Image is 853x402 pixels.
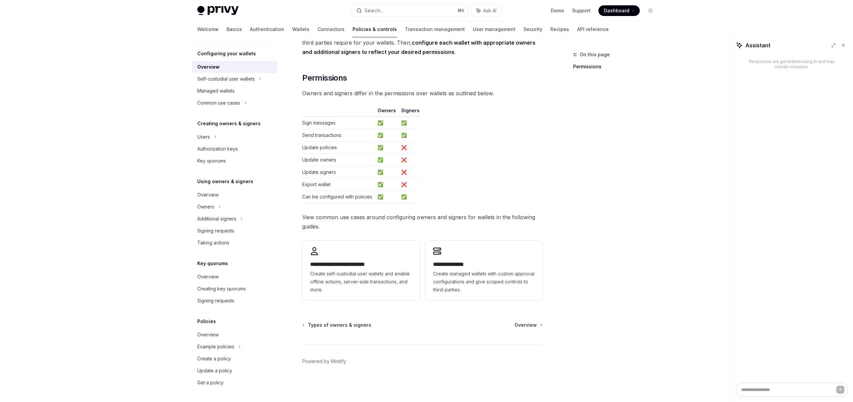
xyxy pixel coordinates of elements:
td: ✅ [399,117,420,129]
h5: Using owners & signers [197,178,253,186]
a: API reference [577,21,609,37]
span: Permissions [302,73,347,83]
div: Additional signers [197,215,236,223]
img: light logo [197,6,239,15]
span: View common use cases around configuring owners and signers for wallets in the following guides. [302,212,542,231]
a: Demo [551,7,564,14]
a: Wallets [292,21,310,37]
div: Update a policy [197,367,232,375]
td: ✅ [399,129,420,142]
td: ❌ [399,142,420,154]
th: Owners [375,107,399,117]
span: Create managed wallets with custom approval configurations and give scoped controls to third-part... [433,270,534,294]
a: Security [523,21,542,37]
td: ❌ [399,166,420,179]
a: **** **** *****Create managed wallets with custom approval configurations and give scoped control... [425,240,542,300]
div: Authorization keys [197,145,238,153]
a: Overview [192,61,277,73]
a: Authorization keys [192,143,277,155]
button: Ask AI [472,5,501,17]
a: Key quorums [192,155,277,167]
a: Policies & controls [353,21,397,37]
span: Assistant [745,41,770,49]
span: ⌘ K [457,8,464,13]
span: On this page [580,51,610,59]
td: ✅ [375,191,399,203]
a: Taking actions [192,237,277,249]
h5: Configuring your wallets [197,50,256,58]
div: Owners [197,203,214,211]
div: Self-custodial user wallets [197,75,255,83]
td: Update owners [302,154,375,166]
div: Signing requests [197,297,234,305]
a: Connectors [318,21,345,37]
div: Common use cases [197,99,240,107]
a: Overview [192,271,277,283]
a: Basics [227,21,242,37]
td: ✅ [375,129,399,142]
td: Send transactions [302,129,375,142]
a: Transaction management [405,21,465,37]
h5: Creating owners & signers [197,120,261,128]
a: Dashboard [598,5,640,16]
td: Export wallet [302,179,375,191]
a: Types of owners & signers [303,322,371,328]
td: Sign messages [302,117,375,129]
td: ❌ [399,154,420,166]
a: Overview [192,189,277,201]
div: Overview [197,191,219,199]
a: Support [572,7,590,14]
a: Get a policy [192,377,277,389]
td: ✅ [375,154,399,166]
a: Overview [514,322,542,328]
span: At a high-level, you should determine the minimal permissions your users, your app, and any third... [302,29,542,57]
strong: configure each wallet with appropriate owners and additional signers to reflect your desired perm... [302,39,535,55]
div: Get a policy [197,379,224,387]
td: ✅ [399,191,420,203]
button: Toggle dark mode [645,5,656,16]
a: Update a policy [192,365,277,377]
td: ✅ [375,166,399,179]
div: Create a policy [197,355,231,363]
div: Managed wallets [197,87,235,95]
span: Ask AI [483,7,496,14]
div: Overview [197,273,219,281]
a: Welcome [197,21,219,37]
a: Powered by Mintlify [302,358,346,365]
a: Recipes [550,21,569,37]
div: Creating key quorums [197,285,246,293]
a: Create a policy [192,353,277,365]
td: Can be configured with policies [302,191,375,203]
button: Search...⌘K [352,5,468,17]
a: Signing requests [192,225,277,237]
span: Create self-custodial user wallets and enable offline actions, server-side transactions, and more. [310,270,412,294]
div: Signing requests [197,227,234,235]
span: Types of owners & signers [308,322,371,328]
th: Signers [399,107,420,117]
td: Update policies [302,142,375,154]
a: Overview [192,329,277,341]
div: Responses are generated using AI and may contain mistakes. [747,59,837,70]
a: User management [473,21,515,37]
a: Creating key quorums [192,283,277,295]
td: ✅ [375,179,399,191]
div: Users [197,133,210,141]
span: Overview [514,322,537,328]
span: Owners and signers differ in the permissions over wallets as outlined below. [302,89,542,98]
div: Search... [365,7,383,15]
div: Key quorums [197,157,226,165]
button: Send message [836,386,844,394]
a: Authentication [250,21,284,37]
span: Dashboard [604,7,629,14]
h5: Policies [197,317,216,325]
td: ✅ [375,117,399,129]
a: Permissions [573,61,661,72]
a: Signing requests [192,295,277,307]
div: Taking actions [197,239,229,247]
div: Overview [197,63,220,71]
h5: Key quorums [197,259,228,267]
td: ❌ [399,179,420,191]
td: ✅ [375,142,399,154]
div: Example policies [197,343,234,351]
a: Managed wallets [192,85,277,97]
